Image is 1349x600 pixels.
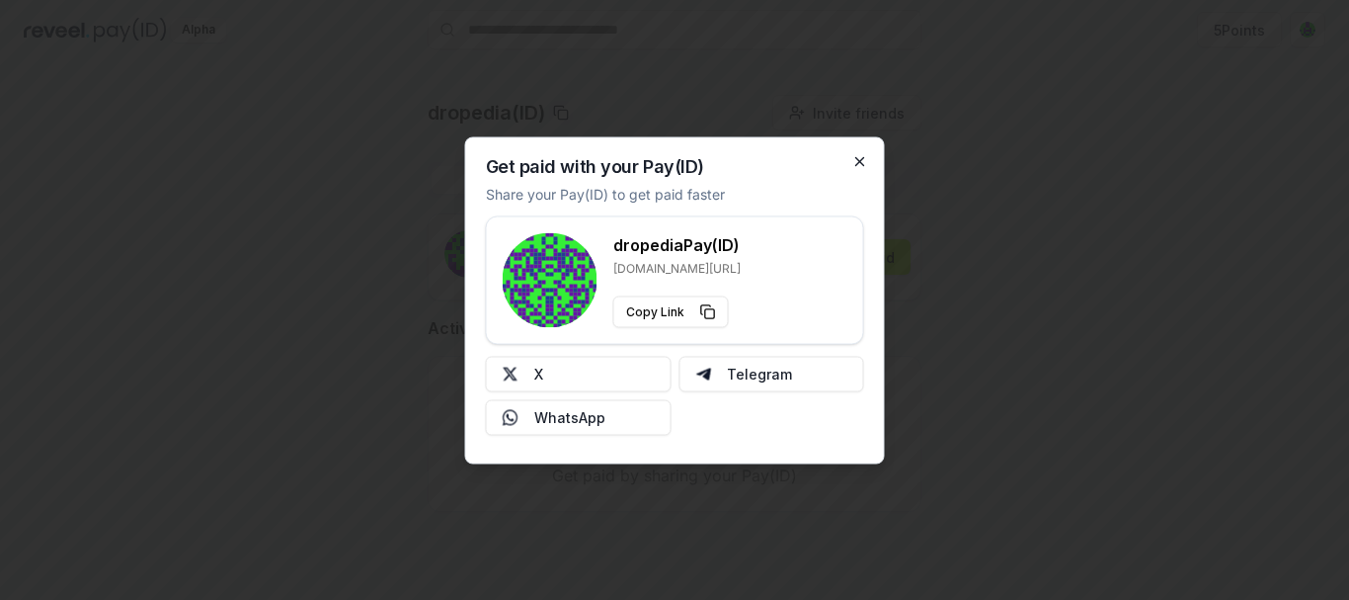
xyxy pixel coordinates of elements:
[503,409,518,425] img: Whatsapp
[613,296,729,327] button: Copy Link
[486,356,672,391] button: X
[613,232,741,256] h3: dropedia Pay(ID)
[613,260,741,276] p: [DOMAIN_NAME][URL]
[503,366,518,382] img: X
[695,366,711,382] img: Telegram
[486,399,672,435] button: WhatsApp
[486,183,725,204] p: Share your Pay(ID) to get paid faster
[486,157,704,175] h2: Get paid with your Pay(ID)
[678,356,864,391] button: Telegram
